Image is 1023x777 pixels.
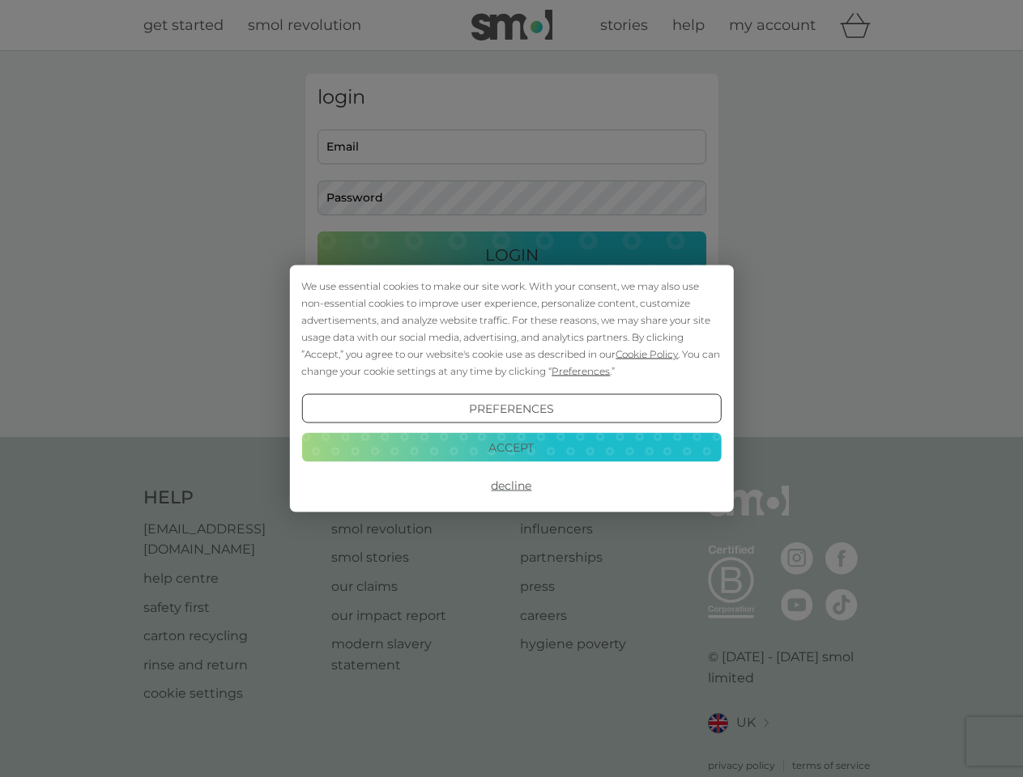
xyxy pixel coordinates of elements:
[552,365,610,377] span: Preferences
[301,278,721,380] div: We use essential cookies to make our site work. With your consent, we may also use non-essential ...
[289,265,733,512] div: Cookie Consent Prompt
[301,432,721,461] button: Accept
[301,471,721,500] button: Decline
[616,348,678,360] span: Cookie Policy
[301,394,721,423] button: Preferences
